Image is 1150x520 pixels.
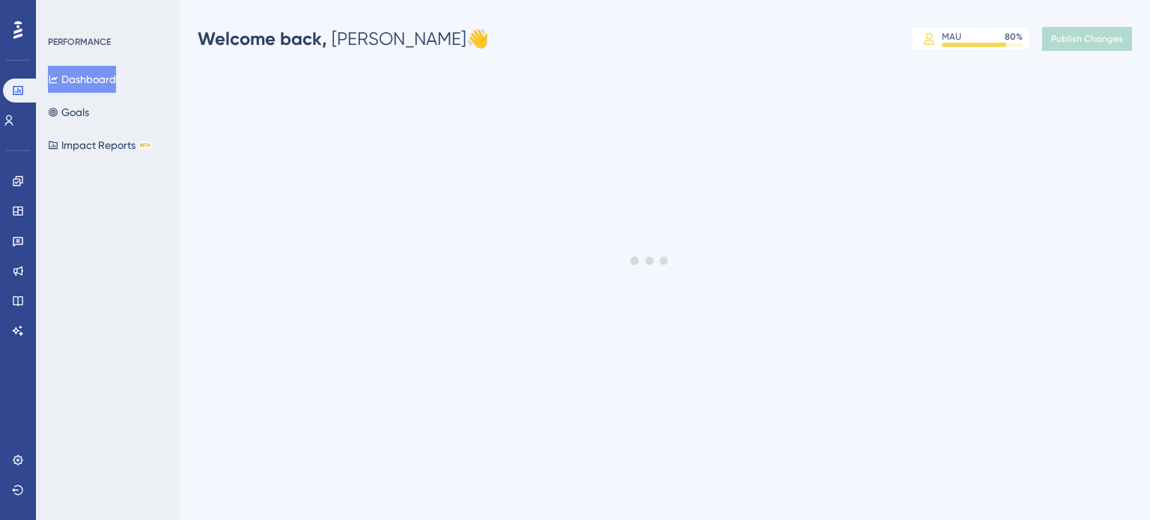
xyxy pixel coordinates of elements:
[1005,31,1023,43] div: 80 %
[1051,33,1123,45] span: Publish Changes
[48,66,116,93] button: Dashboard
[48,36,111,48] div: PERFORMANCE
[48,132,152,159] button: Impact ReportsBETA
[1042,27,1132,51] button: Publish Changes
[942,31,961,43] div: MAU
[198,28,327,49] span: Welcome back,
[198,27,489,51] div: [PERSON_NAME] 👋
[139,141,152,149] div: BETA
[48,99,89,126] button: Goals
